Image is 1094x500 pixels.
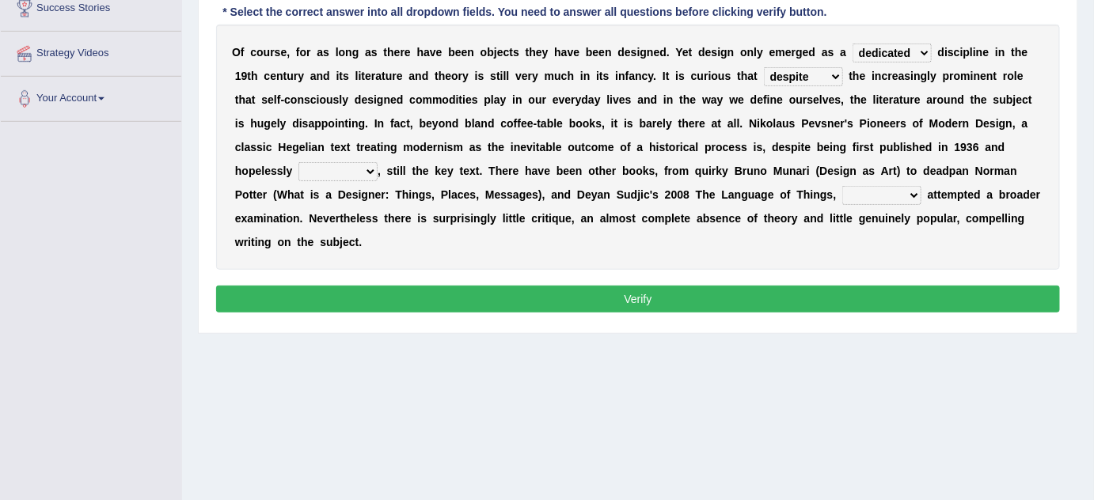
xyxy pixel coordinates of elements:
b: e [397,70,403,82]
b: a [365,46,371,59]
b: e [980,70,986,82]
b: l [491,93,494,106]
b: i [336,70,340,82]
b: y [500,93,507,106]
b: t [247,70,251,82]
b: o [529,93,536,106]
b: e [682,46,689,59]
b: o [256,46,264,59]
b: e [785,46,792,59]
b: e [593,46,599,59]
b: h [853,70,860,82]
b: a [561,46,568,59]
b: r [401,46,405,59]
b: i [317,93,320,106]
b: a [711,93,717,106]
b: a [629,70,636,82]
b: a [375,70,382,82]
b: o [443,93,450,106]
b: e [497,46,503,59]
b: l [970,46,973,59]
b: i [944,46,948,59]
b: s [513,46,519,59]
b: y [342,93,348,106]
b: p [943,70,950,82]
b: r [704,70,708,82]
b: i [580,70,583,82]
b: l [1014,70,1017,82]
b: c [284,93,291,106]
b: s [625,93,632,106]
b: d [651,93,658,106]
b: e [803,46,809,59]
b: - [281,93,285,106]
b: t [435,70,439,82]
b: i [512,93,515,106]
b: m [961,70,971,82]
b: t [526,46,530,59]
b: r [270,46,274,59]
b: c [310,93,317,106]
b: s [835,93,841,106]
b: n [468,46,475,59]
b: n [276,70,283,82]
b: i [462,93,465,106]
b: e [705,46,712,59]
b: i [973,46,976,59]
b: d [938,46,945,59]
b: i [718,46,721,59]
b: r [571,93,575,106]
b: y [542,46,549,59]
b: i [359,70,362,82]
b: i [995,46,998,59]
b: a [424,46,430,59]
b: b [487,46,494,59]
b: i [456,93,459,106]
b: 9 [241,70,248,82]
b: h [683,93,690,106]
b: g [796,46,803,59]
b: c [503,46,510,59]
b: n [914,70,921,82]
b: s [905,70,911,82]
b: t [340,70,344,82]
b: s [948,46,954,59]
b: h [554,46,561,59]
b: i [767,93,770,106]
b: o [291,93,298,106]
b: y [717,93,724,106]
b: n [515,93,522,106]
b: g [352,46,359,59]
b: e [1017,70,1024,82]
b: i [615,70,618,82]
b: h [251,70,258,82]
b: a [317,46,323,59]
b: u [386,70,393,82]
b: t [382,70,386,82]
b: l [274,93,277,106]
b: n [618,70,625,82]
b: t [252,93,256,106]
b: r [458,70,462,82]
b: t [496,70,500,82]
b: h [529,46,536,59]
b: n [875,70,882,82]
b: e [738,93,744,106]
b: d [660,46,667,59]
b: e [462,46,468,59]
b: l [607,93,610,106]
b: e [654,46,660,59]
b: e [983,46,990,59]
b: n [605,46,612,59]
b: h [1015,46,1022,59]
b: j [494,46,497,59]
b: u [697,70,705,82]
b: a [748,70,754,82]
b: f [296,46,300,59]
b: i [500,70,503,82]
b: e [445,70,451,82]
b: a [588,93,594,106]
b: v [515,70,522,82]
b: e [536,46,542,59]
b: . [653,70,656,82]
